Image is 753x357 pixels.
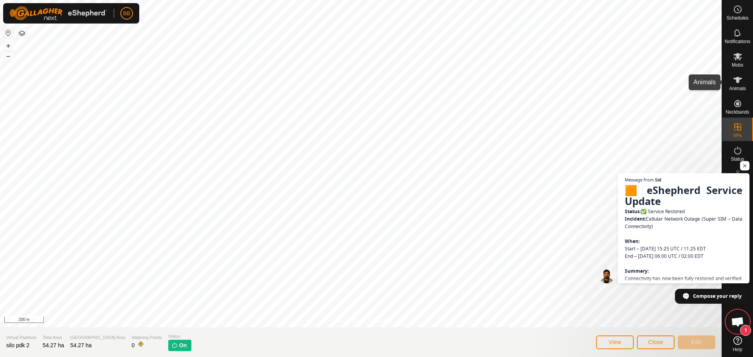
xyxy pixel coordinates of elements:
[655,178,661,182] span: Sid
[733,347,742,352] span: Help
[678,335,715,349] button: Edit
[732,63,743,67] span: Mobs
[691,339,702,345] span: Edit
[733,133,742,138] span: VPs
[17,29,27,38] button: Map Layers
[726,110,749,114] span: Neckbands
[609,339,621,345] span: View
[726,16,748,20] span: Schedules
[132,342,135,348] span: 0
[6,334,36,341] span: Virtual Paddock
[637,335,675,349] button: Close
[171,342,178,348] img: turn-on
[43,342,64,348] span: 54.27 ha
[132,334,162,341] span: Watering Points
[740,325,751,336] span: 1
[70,334,125,341] span: [GEOGRAPHIC_DATA] Area
[4,28,13,38] button: Reset Map
[330,317,359,324] a: Privacy Policy
[4,41,13,51] button: +
[369,317,392,324] a: Contact Us
[729,86,746,91] span: Animals
[4,51,13,61] button: –
[168,333,191,340] span: Status
[625,184,742,357] span: ✅ Service Restored Cellular Network Outage (Super SIM – Data Connectivity) Start – [DATE] 15:25 U...
[625,178,654,182] span: Message from
[43,334,64,341] span: Total Area
[179,341,187,350] span: On
[596,335,634,349] button: View
[9,6,107,20] img: Gallagher Logo
[726,310,749,333] div: Open chat
[725,39,750,44] span: Notifications
[731,157,744,161] span: Status
[70,342,92,348] span: 54.27 ha
[123,9,131,18] span: BB
[6,342,29,348] span: silo pdk 2
[648,339,663,345] span: Close
[722,333,753,355] a: Help
[693,289,742,303] span: Compose your reply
